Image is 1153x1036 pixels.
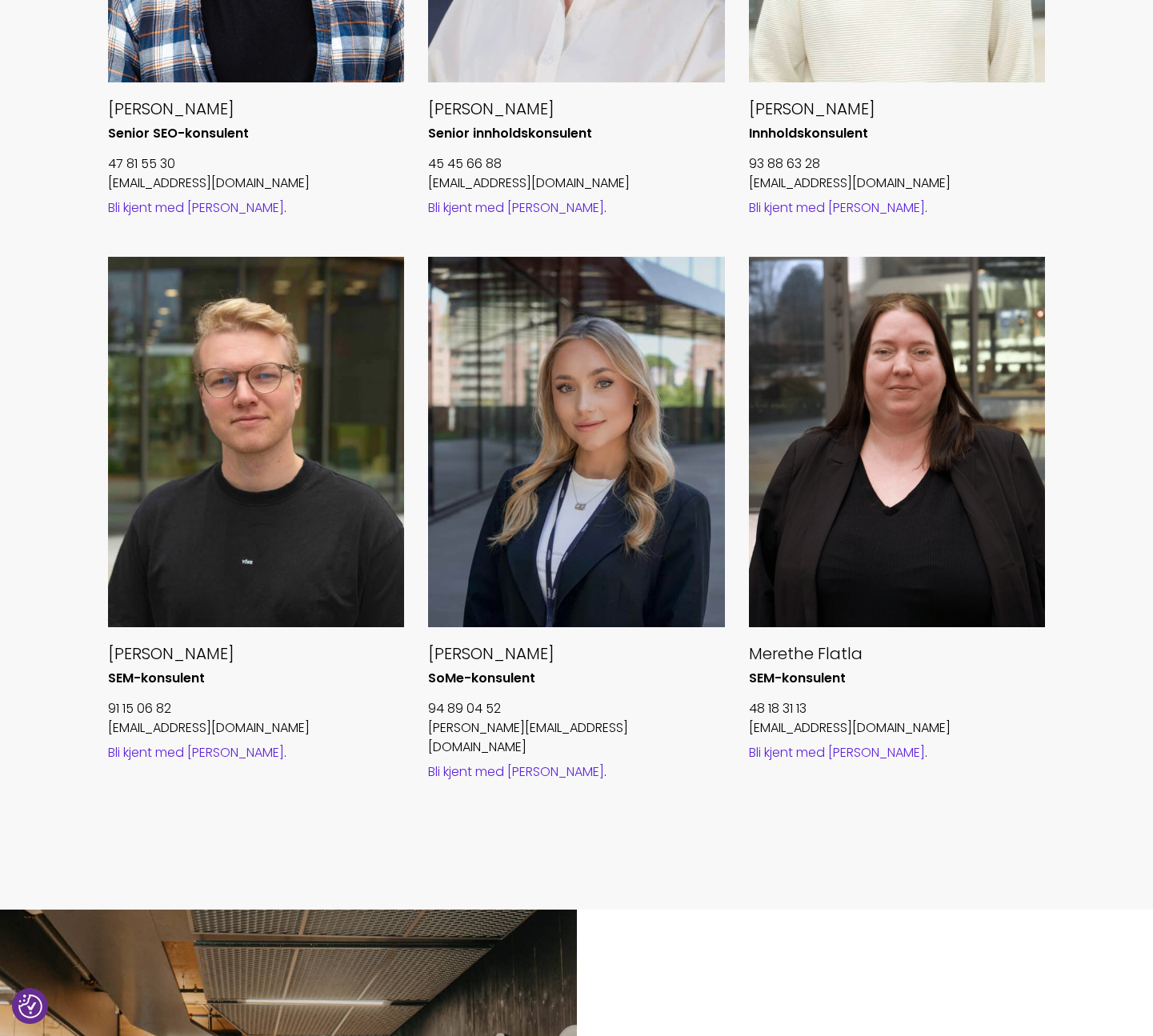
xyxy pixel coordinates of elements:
[108,744,405,762] div: .
[108,643,405,664] h5: [PERSON_NAME]
[749,744,1046,762] div: .
[749,643,1046,664] h5: Merethe Flatla
[428,762,604,781] a: Bli kjent med [PERSON_NAME]
[428,174,630,192] a: [EMAIL_ADDRESS][DOMAIN_NAME]
[428,718,628,756] a: [PERSON_NAME][EMAIL_ADDRESS][DOMAIN_NAME]
[749,199,1046,217] div: .
[108,699,405,718] p: 91 15 06 82
[428,126,725,142] h6: Senior innholdskonsulent
[428,198,604,217] a: Bli kjent med [PERSON_NAME]
[428,643,725,664] h5: [PERSON_NAME]
[108,718,310,737] a: [EMAIL_ADDRESS][DOMAIN_NAME]
[18,994,42,1018] button: Samtykkepreferanser
[749,198,925,217] a: Bli kjent med [PERSON_NAME]
[428,199,725,217] div: .
[108,174,310,192] a: [EMAIL_ADDRESS][DOMAIN_NAME]
[108,670,405,687] h6: SEM-konsulent
[749,718,951,737] a: [EMAIL_ADDRESS][DOMAIN_NAME]
[108,199,405,217] div: .
[428,98,725,119] h5: [PERSON_NAME]
[749,174,951,192] a: [EMAIL_ADDRESS][DOMAIN_NAME]
[749,154,1046,174] p: 93 88 63 28
[749,126,1046,142] h6: Innholdskonsulent
[749,98,1046,119] h5: [PERSON_NAME]
[18,994,42,1018] img: Revisit consent button
[108,98,405,119] h5: [PERSON_NAME]
[428,763,725,781] div: .
[428,699,725,718] p: 94 89 04 52
[749,670,1046,687] h6: SEM-konsulent
[108,743,284,762] a: Bli kjent med [PERSON_NAME]
[428,670,725,687] h6: SoMe-konsulent
[428,154,725,174] p: 45 45 66 88
[749,743,925,762] a: Bli kjent med [PERSON_NAME]
[108,198,284,217] a: Bli kjent med [PERSON_NAME]
[749,699,1046,718] p: 48 18 31 13
[108,154,405,174] p: 47 81 55 30
[108,126,405,142] h6: Senior SEO-konsulent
